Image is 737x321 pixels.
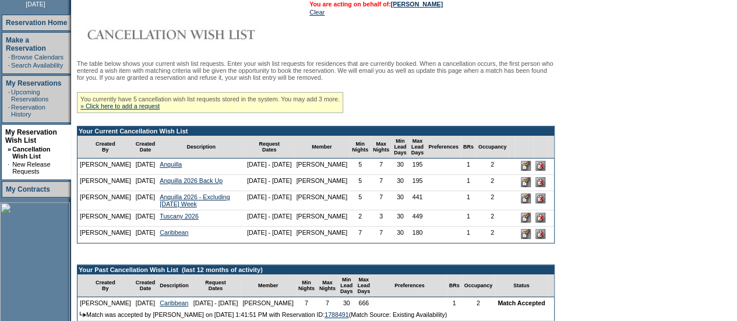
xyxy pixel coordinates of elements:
td: 195 [409,158,426,175]
td: 7 [371,227,392,243]
a: Anguilla 2026 Back Up [160,177,223,184]
td: 1 [461,210,476,227]
td: [PERSON_NAME] [77,210,133,227]
td: [PERSON_NAME] [77,227,133,243]
a: Anguilla [160,161,182,168]
td: Occupancy [476,136,509,158]
td: 2 [476,158,509,175]
span: [DATE] [26,1,45,8]
td: 195 [409,175,426,191]
td: [DATE] [133,191,158,210]
td: 5 [350,175,371,191]
td: · [8,161,11,175]
a: Browse Calendars [11,54,64,61]
td: Preferences [372,274,447,297]
td: Min Nights [350,136,371,158]
div: You currently have 5 cancellation wish list requests stored in the system. You may add 3 more. [77,92,343,113]
td: 30 [392,210,409,227]
td: BRs [447,274,462,297]
span: You are acting on behalf of: [309,1,443,8]
td: 7 [371,158,392,175]
td: · [8,62,10,69]
td: 2 [462,297,495,309]
td: Max Nights [317,274,338,297]
a: Reservation History [11,104,45,118]
td: 5 [350,191,371,210]
td: [PERSON_NAME] [294,191,350,210]
td: Member [294,136,350,158]
td: [DATE] [133,297,158,309]
td: 2 [476,227,509,243]
td: BRs [461,136,476,158]
input: Edit this Request [521,193,531,203]
td: · [8,54,10,61]
td: 30 [392,158,409,175]
td: 1 [461,191,476,210]
a: » Click here to add a request [80,103,160,110]
a: Caribbean [160,299,188,306]
a: New Release Requests [12,161,50,175]
td: Min Lead Days [338,274,355,297]
td: [PERSON_NAME] [294,210,350,227]
td: 2 [476,210,509,227]
a: Anguilla 2026 - Excluding [DATE] Week [160,193,230,207]
td: 180 [409,227,426,243]
td: [PERSON_NAME] [294,158,350,175]
td: Max Lead Days [409,136,426,158]
td: Match was accepted by [PERSON_NAME] on [DATE] 1:41:51 PM with Reservation ID: (Match Source: Exis... [77,309,554,321]
td: Your Current Cancellation Wish List [77,126,554,136]
td: 1 [447,297,462,309]
td: Request Dates [191,274,241,297]
input: Edit this Request [521,177,531,187]
td: [PERSON_NAME] [77,191,133,210]
td: · [8,89,10,103]
td: 30 [392,191,409,210]
a: 1788491 [325,311,349,318]
nobr: [DATE] - [DATE] [247,161,292,168]
td: 30 [392,175,409,191]
input: Delete this Request [535,193,545,203]
td: Min Nights [296,274,317,297]
td: Created Date [133,274,158,297]
input: Delete this Request [535,229,545,239]
td: 2 [350,210,371,227]
td: [DATE] [133,175,158,191]
td: Your Past Cancellation Wish List (last 12 months of activity) [77,265,554,274]
a: Make a Reservation [6,36,46,52]
input: Edit this Request [521,229,531,239]
input: Edit this Request [521,161,531,171]
td: Description [157,136,245,158]
td: Member [240,274,296,297]
td: Max Nights [371,136,392,158]
td: Occupancy [462,274,495,297]
td: 449 [409,210,426,227]
a: Clear [309,9,325,16]
input: Edit this Request [521,213,531,223]
input: Delete this Request [535,177,545,187]
a: Caribbean [160,229,188,236]
nobr: [DATE] - [DATE] [247,229,292,236]
a: My Reservations [6,79,61,87]
td: [PERSON_NAME] [240,297,296,309]
input: Delete this Request [535,161,545,171]
td: Request Dates [245,136,294,158]
td: 1 [461,158,476,175]
td: 7 [350,227,371,243]
td: [DATE] [133,158,158,175]
td: Created By [77,136,133,158]
td: 7 [371,175,392,191]
td: 30 [392,227,409,243]
td: 666 [355,297,372,309]
td: Preferences [426,136,461,158]
td: Created Date [133,136,158,158]
td: · [8,104,10,118]
td: [DATE] [133,210,158,227]
nobr: Match Accepted [498,299,545,306]
img: Cancellation Wish List [77,23,310,46]
img: arrow.gif [80,312,86,317]
input: Delete this Request [535,213,545,223]
nobr: [DATE] - [DATE] [247,193,292,200]
nobr: [DATE] - [DATE] [193,299,238,306]
td: 3 [371,210,392,227]
td: 441 [409,191,426,210]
